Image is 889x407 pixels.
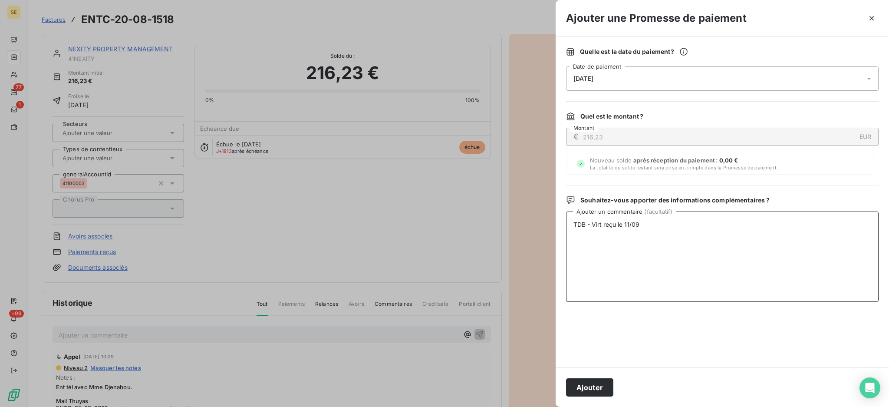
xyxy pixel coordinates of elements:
span: Quelle est la date du paiement ? [580,47,688,56]
div: Open Intercom Messenger [859,377,880,398]
span: Nouveau solde [590,157,778,171]
h3: Ajouter une Promesse de paiement [566,10,747,26]
span: Quel est le montant ? [580,112,643,121]
span: 0,00 € [719,157,738,164]
span: Souhaitez-vous apporter des informations complémentaires ? [580,196,770,205]
textarea: TDB - Virt reçu le 11/09 [566,212,879,302]
span: [DATE] [573,75,593,82]
button: Ajouter [566,378,613,397]
span: La totalité du solde restant sera prise en compte dans la Promesse de paiement. [590,165,778,171]
span: après réception du paiement : [633,157,719,164]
